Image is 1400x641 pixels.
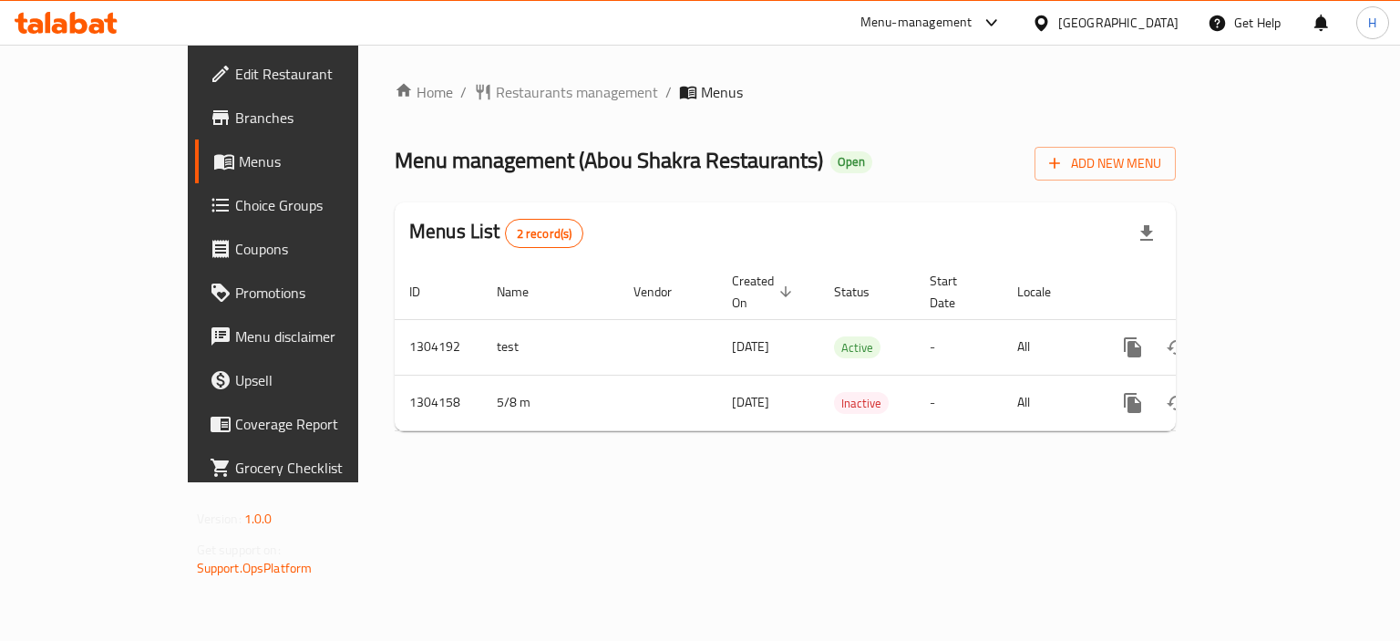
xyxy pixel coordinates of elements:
[195,183,422,227] a: Choice Groups
[1035,147,1176,181] button: Add New Menu
[1058,13,1179,33] div: [GEOGRAPHIC_DATA]
[915,319,1003,375] td: -
[1003,319,1096,375] td: All
[1111,381,1155,425] button: more
[235,194,407,216] span: Choice Groups
[830,151,872,173] div: Open
[732,390,769,414] span: [DATE]
[235,238,407,260] span: Coupons
[195,96,422,140] a: Branches
[395,140,823,181] span: Menu management ( Abou Shakra Restaurants )
[195,227,422,271] a: Coupons
[195,402,422,446] a: Coverage Report
[1368,13,1376,33] span: H
[506,225,583,243] span: 2 record(s)
[834,393,889,414] span: Inactive
[1125,212,1168,255] div: Export file
[732,335,769,358] span: [DATE]
[195,52,422,96] a: Edit Restaurant
[395,375,482,430] td: 1304158
[235,413,407,435] span: Coverage Report
[1049,152,1161,175] span: Add New Menu
[834,337,880,358] span: Active
[195,140,422,183] a: Menus
[834,281,893,303] span: Status
[830,154,872,170] span: Open
[235,63,407,85] span: Edit Restaurant
[239,150,407,172] span: Menus
[409,218,583,248] h2: Menus List
[496,81,658,103] span: Restaurants management
[235,107,407,129] span: Branches
[235,369,407,391] span: Upsell
[482,319,619,375] td: test
[1111,326,1155,369] button: more
[395,81,1176,103] nav: breadcrumb
[244,507,273,531] span: 1.0.0
[1155,381,1199,425] button: Change Status
[197,556,313,580] a: Support.OpsPlatform
[235,282,407,304] span: Promotions
[930,270,981,314] span: Start Date
[860,12,973,34] div: Menu-management
[395,264,1301,431] table: enhanced table
[505,219,584,248] div: Total records count
[197,507,242,531] span: Version:
[665,81,672,103] li: /
[482,375,619,430] td: 5/8 m
[915,375,1003,430] td: -
[834,392,889,414] div: Inactive
[409,281,444,303] span: ID
[197,538,281,562] span: Get support on:
[732,270,798,314] span: Created On
[195,271,422,315] a: Promotions
[701,81,743,103] span: Menus
[497,281,552,303] span: Name
[195,315,422,358] a: Menu disclaimer
[395,81,453,103] a: Home
[460,81,467,103] li: /
[474,81,658,103] a: Restaurants management
[1096,264,1301,320] th: Actions
[1017,281,1075,303] span: Locale
[235,326,407,347] span: Menu disclaimer
[834,336,880,358] div: Active
[1003,375,1096,430] td: All
[195,446,422,490] a: Grocery Checklist
[235,457,407,479] span: Grocery Checklist
[195,358,422,402] a: Upsell
[395,319,482,375] td: 1304192
[633,281,695,303] span: Vendor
